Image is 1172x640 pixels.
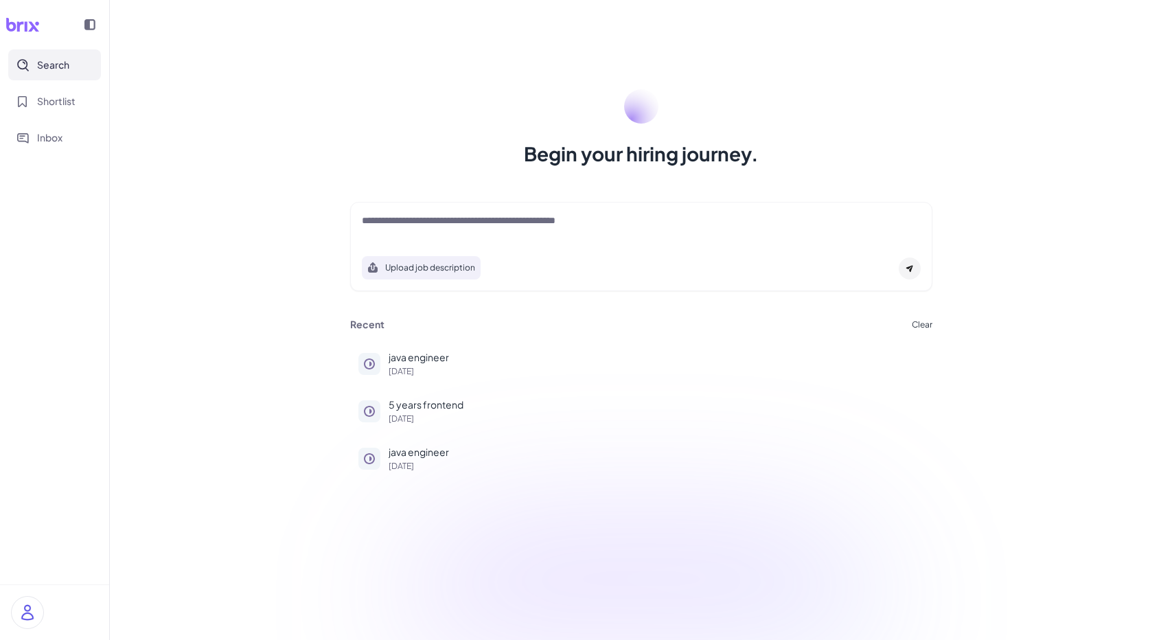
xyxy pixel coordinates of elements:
h3: Recent [350,319,384,331]
span: Shortlist [37,94,76,108]
button: 5 years frontend[DATE] [350,389,932,431]
span: Inbox [37,130,62,145]
button: Shortlist [8,86,101,117]
button: java engineer[DATE] [350,342,932,384]
button: Clear [912,321,932,329]
button: Inbox [8,122,101,153]
p: java engineer [389,350,924,365]
img: user_logo.png [12,597,43,628]
p: [DATE] [389,367,924,376]
h1: Begin your hiring journey. [524,140,759,168]
span: Search [37,58,69,72]
p: 5 years frontend [389,398,924,412]
button: Search using job description [362,256,481,279]
p: [DATE] [389,462,924,470]
p: [DATE] [389,415,924,423]
button: Search [8,49,101,80]
p: java engineer [389,445,924,459]
button: java engineer[DATE] [350,437,932,479]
